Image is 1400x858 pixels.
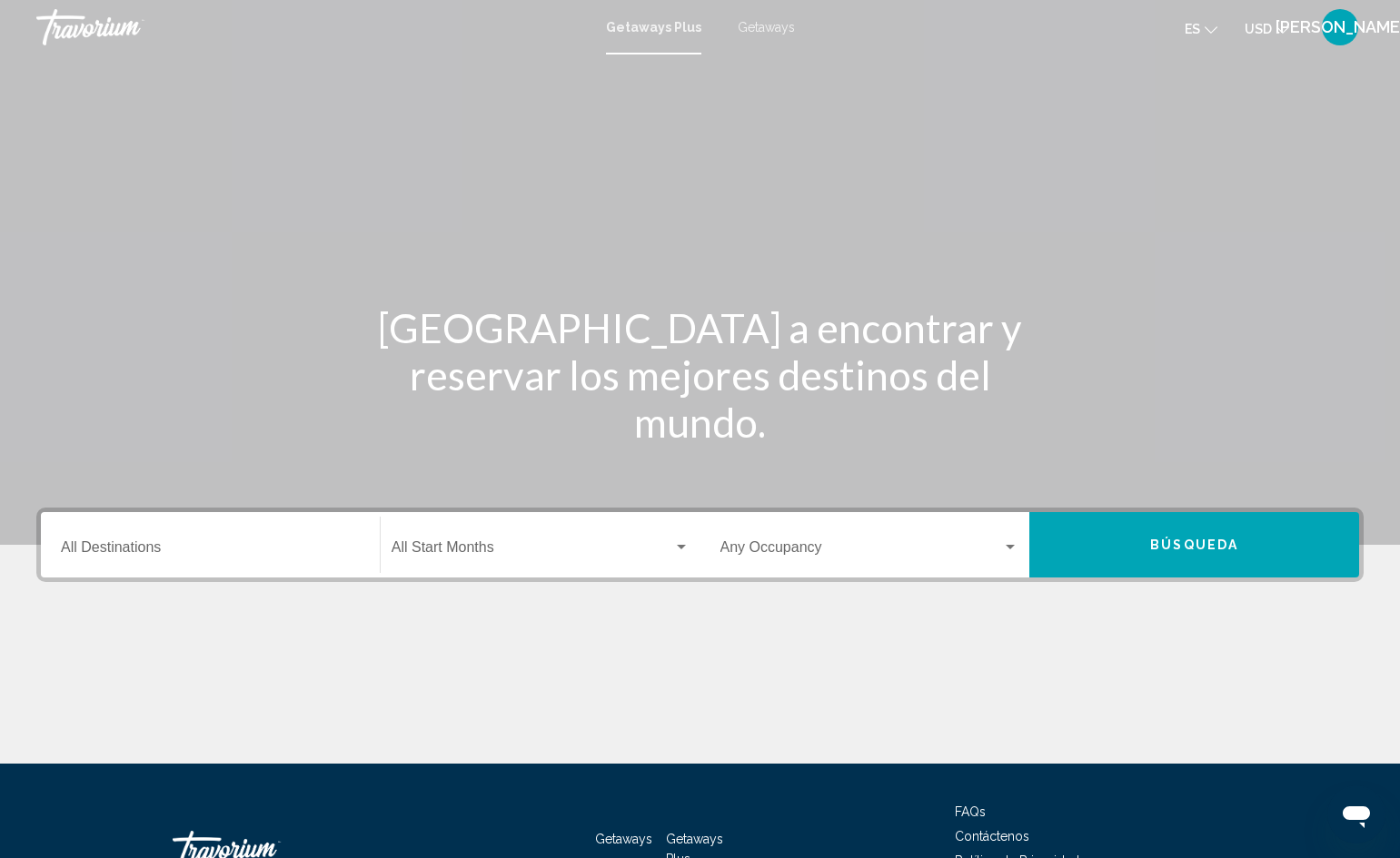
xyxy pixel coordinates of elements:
[738,20,795,35] a: Getaways
[1185,15,1217,42] button: Change language
[1029,512,1359,577] button: Búsqueda
[1185,22,1200,36] span: es
[360,304,1041,446] h1: [GEOGRAPHIC_DATA] a encontrar y reservar los mejores destinos del mundo.
[1316,8,1364,46] button: User Menu
[606,20,701,35] a: Getaways Plus
[1150,538,1238,553] span: Búsqueda
[955,804,986,819] a: FAQs
[955,829,1029,843] a: Contáctenos
[1327,785,1385,843] iframe: Botón para iniciar la ventana de mensajería
[36,9,588,45] a: Travorium
[1245,22,1272,36] span: USD
[1245,15,1289,42] button: Change currency
[41,512,1359,577] div: Search widget
[595,832,652,846] a: Getaways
